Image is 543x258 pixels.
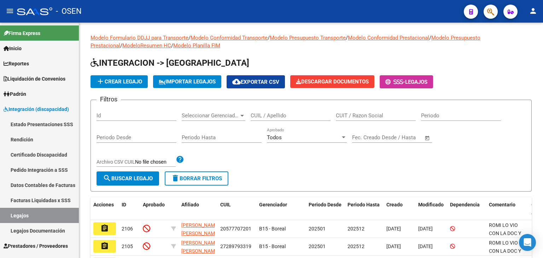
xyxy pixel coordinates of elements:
[97,171,159,186] button: Buscar Legajo
[256,197,306,221] datatable-header-cell: Gerenciador
[352,134,381,141] input: Fecha inicio
[348,226,364,231] span: 202512
[296,78,369,85] span: Descargar Documentos
[6,7,14,15] mat-icon: menu
[270,35,346,41] a: Modelo Presupuesto Transporte
[309,226,326,231] span: 202501
[447,197,486,221] datatable-header-cell: Dependencia
[122,226,133,231] span: 2106
[173,42,220,49] a: Modelo Planilla FIM
[122,244,133,249] span: 2105
[97,159,135,165] span: Archivo CSV CUIL
[179,197,217,221] datatable-header-cell: Afiliado
[181,202,199,207] span: Afiliado
[4,45,22,52] span: Inicio
[140,197,168,221] datatable-header-cell: Aprobado
[176,155,184,164] mat-icon: help
[519,234,536,251] div: Open Intercom Messenger
[348,244,364,249] span: 202512
[259,244,286,249] span: B15 - Boreal
[100,224,109,233] mat-icon: assignment
[489,202,515,207] span: Comentario
[385,79,405,85] span: -
[309,202,341,207] span: Periodo Desde
[345,197,384,221] datatable-header-cell: Periodo Hasta
[97,94,121,104] h3: Filtros
[96,77,105,86] mat-icon: add
[191,35,268,41] a: Modelo Conformidad Transporte
[4,60,29,68] span: Reportes
[232,79,279,85] span: Exportar CSV
[309,244,326,249] span: 202501
[93,202,114,207] span: Acciones
[418,226,433,231] span: [DATE]
[165,171,228,186] button: Borrar Filtros
[171,174,180,182] mat-icon: delete
[220,202,231,207] span: CUIL
[159,78,216,85] span: IMPORTAR LEGAJOS
[103,174,111,182] mat-icon: search
[217,197,256,221] datatable-header-cell: CUIL
[232,77,241,86] mat-icon: cloud_download
[4,75,65,83] span: Liquidación de Convenios
[415,197,447,221] datatable-header-cell: Modificado
[56,4,82,19] span: - OSEN
[90,35,188,41] a: Modelo Formulario DDJJ para Transporte
[90,58,249,68] span: INTEGRACION -> [GEOGRAPHIC_DATA]
[380,75,433,88] button: -Legajos
[529,7,537,15] mat-icon: person
[135,159,176,165] input: Archivo CSV CUIL
[259,202,287,207] span: Gerenciador
[181,240,219,254] span: [PERSON_NAME] [PERSON_NAME]
[171,175,222,182] span: Borrar Filtros
[122,42,171,49] a: ModeloResumen HC
[306,197,345,221] datatable-header-cell: Periodo Desde
[182,112,239,119] span: Seleccionar Gerenciador
[4,105,69,113] span: Integración (discapacidad)
[96,78,142,85] span: Crear Legajo
[384,197,415,221] datatable-header-cell: Creado
[348,202,380,207] span: Periodo Hasta
[103,175,153,182] span: Buscar Legajo
[4,90,26,98] span: Padrón
[122,202,126,207] span: ID
[143,202,165,207] span: Aprobado
[90,75,148,88] button: Crear Legajo
[424,134,432,142] button: Open calendar
[90,197,119,221] datatable-header-cell: Acciones
[386,202,403,207] span: Creado
[100,242,109,250] mat-icon: assignment
[119,197,140,221] datatable-header-cell: ID
[4,242,68,250] span: Prestadores / Proveedores
[220,226,251,231] span: 20577707201
[386,244,401,249] span: [DATE]
[418,244,433,249] span: [DATE]
[267,134,282,141] span: Todos
[486,197,529,221] datatable-header-cell: Comentario
[418,202,444,207] span: Modificado
[348,35,429,41] a: Modelo Conformidad Prestacional
[450,202,480,207] span: Dependencia
[290,75,374,88] button: Descargar Documentos
[220,244,251,249] span: 27289793319
[405,79,427,85] span: Legajos
[181,222,219,236] span: [PERSON_NAME] [PERSON_NAME]
[386,226,401,231] span: [DATE]
[153,75,221,88] button: IMPORTAR LEGAJOS
[387,134,421,141] input: Fecha fin
[4,29,40,37] span: Firma Express
[227,75,285,88] button: Exportar CSV
[259,226,286,231] span: B15 - Boreal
